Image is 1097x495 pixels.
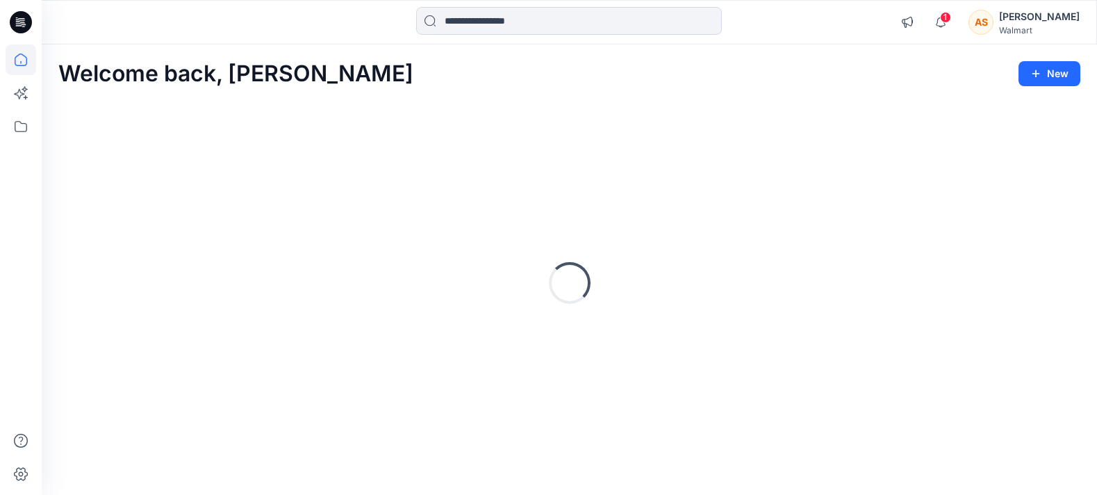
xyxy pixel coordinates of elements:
span: 1 [940,12,951,23]
h2: Welcome back, [PERSON_NAME] [58,61,413,87]
div: Walmart [999,25,1080,35]
div: [PERSON_NAME] [999,8,1080,25]
div: AS [968,10,993,35]
button: New [1018,61,1080,86]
